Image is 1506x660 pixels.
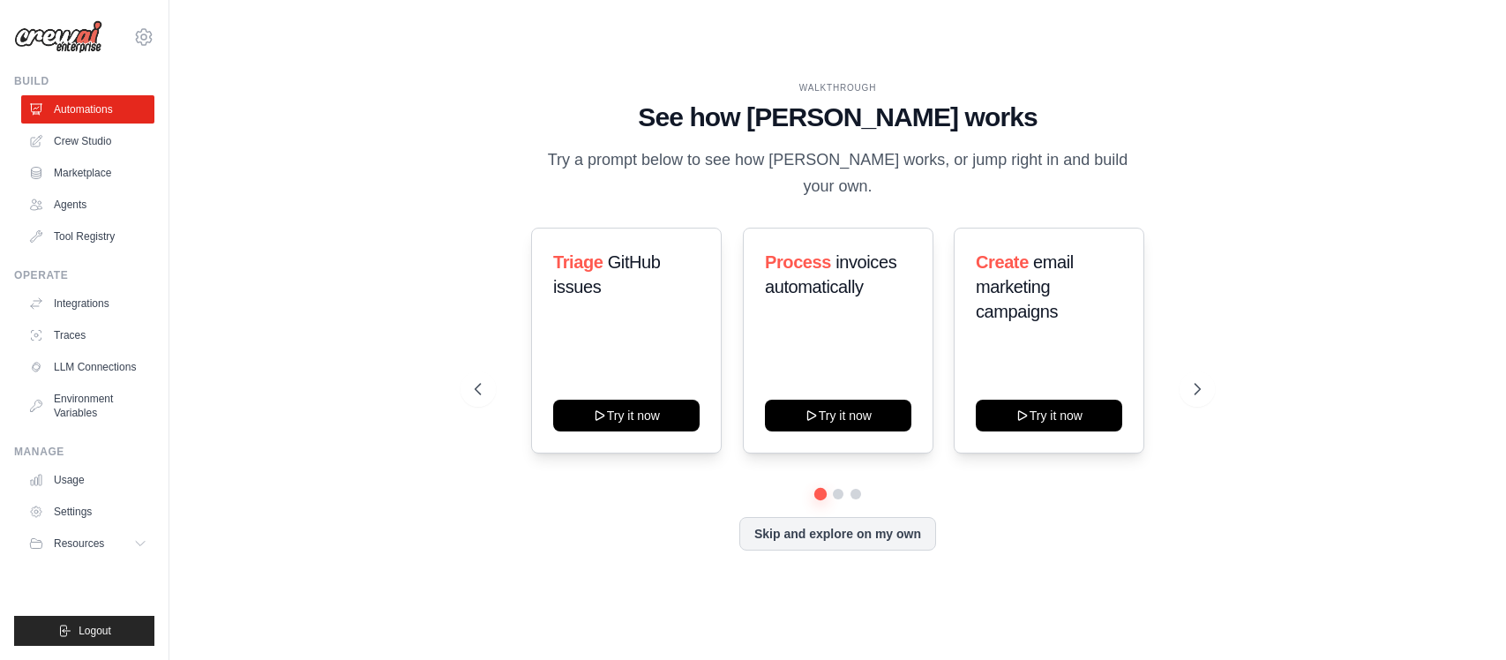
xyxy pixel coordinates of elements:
span: Logout [79,624,111,638]
a: Marketplace [21,159,154,187]
a: Automations [21,95,154,124]
div: Build [14,74,154,88]
span: invoices automatically [765,252,896,296]
button: Skip and explore on my own [739,517,936,551]
span: GitHub issues [553,252,661,296]
a: Crew Studio [21,127,154,155]
a: Environment Variables [21,385,154,427]
a: Tool Registry [21,222,154,251]
div: WALKTHROUGH [475,81,1201,94]
span: Resources [54,536,104,551]
button: Try it now [765,400,911,431]
a: LLM Connections [21,353,154,381]
button: Resources [21,529,154,558]
h1: See how [PERSON_NAME] works [475,101,1201,133]
p: Try a prompt below to see how [PERSON_NAME] works, or jump right in and build your own. [542,147,1135,199]
div: Operate [14,268,154,282]
div: Manage [14,445,154,459]
button: Logout [14,616,154,646]
span: Create [976,252,1029,272]
span: Process [765,252,831,272]
button: Try it now [553,400,700,431]
a: Integrations [21,289,154,318]
img: Logo [14,20,102,54]
span: Triage [553,252,603,272]
span: email marketing campaigns [976,252,1074,321]
a: Usage [21,466,154,494]
a: Traces [21,321,154,349]
button: Try it now [976,400,1122,431]
a: Agents [21,191,154,219]
a: Settings [21,498,154,526]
